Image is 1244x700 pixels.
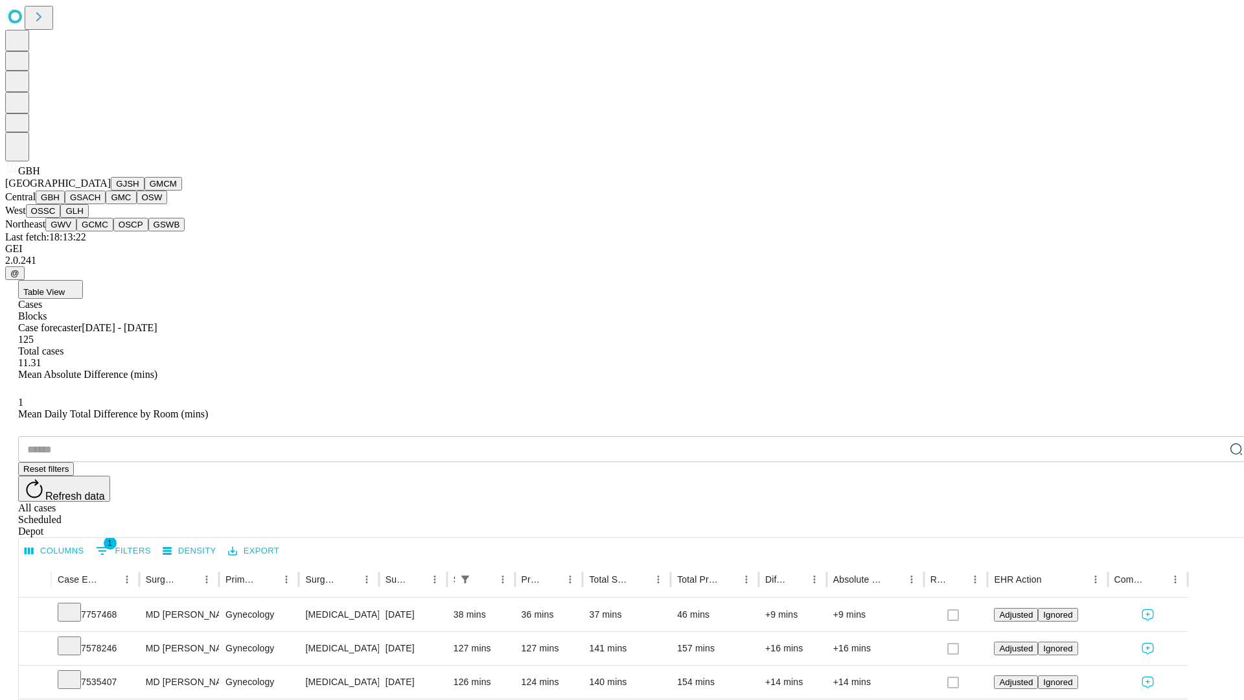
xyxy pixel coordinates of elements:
[994,574,1041,585] div: EHR Action
[5,255,1239,266] div: 2.0.241
[305,598,372,631] div: [MEDICAL_DATA] WITH [MEDICAL_DATA] AND/OR [MEDICAL_DATA] WITH OR WITHOUT D&C
[106,191,136,204] button: GMC
[833,632,917,665] div: +16 mins
[1148,570,1166,589] button: Sort
[1038,675,1077,689] button: Ignored
[45,491,105,502] span: Refresh data
[340,570,358,589] button: Sort
[23,287,65,297] span: Table View
[146,666,213,699] div: MD [PERSON_NAME] [PERSON_NAME]
[225,666,292,699] div: Gynecology
[18,345,63,356] span: Total cases
[113,218,148,231] button: OSCP
[58,574,98,585] div: Case Epic Id
[494,570,512,589] button: Menu
[58,598,133,631] div: 7757468
[5,178,111,189] span: [GEOGRAPHIC_DATA]
[930,574,947,585] div: Resolved in EHR
[100,570,118,589] button: Sort
[76,218,113,231] button: GCMC
[305,574,338,585] div: Surgery Name
[18,165,40,176] span: GBH
[225,541,282,561] button: Export
[589,574,630,585] div: Total Scheduled Duration
[259,570,277,589] button: Sort
[994,642,1038,655] button: Adjusted
[833,574,883,585] div: Absolute Difference
[18,369,157,380] span: Mean Absolute Difference (mins)
[93,541,154,561] button: Show filters
[476,570,494,589] button: Sort
[677,666,752,699] div: 154 mins
[60,204,88,218] button: GLH
[25,604,45,627] button: Expand
[18,334,34,345] span: 125
[58,666,133,699] div: 7535407
[18,476,110,502] button: Refresh data
[589,632,664,665] div: 141 mins
[999,644,1033,653] span: Adjusted
[58,632,133,665] div: 7578246
[111,177,144,191] button: GJSH
[522,598,577,631] div: 36 mins
[18,397,23,408] span: 1
[543,570,561,589] button: Sort
[10,268,19,278] span: @
[104,537,117,550] span: 1
[454,574,455,585] div: Scheduled In Room Duration
[994,675,1038,689] button: Adjusted
[1038,642,1077,655] button: Ignored
[146,574,178,585] div: Surgeon Name
[386,598,441,631] div: [DATE]
[948,570,966,589] button: Sort
[765,666,820,699] div: +14 mins
[179,570,198,589] button: Sort
[456,570,474,589] div: 1 active filter
[23,464,69,474] span: Reset filters
[994,608,1038,622] button: Adjusted
[5,231,86,242] span: Last fetch: 18:13:22
[386,574,406,585] div: Surgery Date
[903,570,921,589] button: Menu
[146,632,213,665] div: MD [PERSON_NAME] [PERSON_NAME]
[1114,574,1147,585] div: Comments
[137,191,168,204] button: OSW
[82,322,157,333] span: [DATE] - [DATE]
[966,570,984,589] button: Menu
[1043,677,1072,687] span: Ignored
[522,666,577,699] div: 124 mins
[454,598,509,631] div: 38 mins
[5,243,1239,255] div: GEI
[522,574,542,585] div: Predicted In Room Duration
[561,570,579,589] button: Menu
[677,632,752,665] div: 157 mins
[26,204,61,218] button: OSSC
[159,541,220,561] button: Density
[737,570,755,589] button: Menu
[36,191,65,204] button: GBH
[65,191,106,204] button: GSACH
[408,570,426,589] button: Sort
[305,666,372,699] div: [MEDICAL_DATA] [MEDICAL_DATA] REMOVAL TUBES AND/OR OVARIES FOR UTERUS 250GM OR LESS
[225,632,292,665] div: Gynecology
[21,541,87,561] button: Select columns
[787,570,805,589] button: Sort
[18,280,83,299] button: Table View
[198,570,216,589] button: Menu
[765,574,786,585] div: Difference
[225,574,258,585] div: Primary Service
[146,598,213,631] div: MD [PERSON_NAME] [PERSON_NAME]
[5,191,36,202] span: Central
[833,598,917,631] div: +9 mins
[456,570,474,589] button: Show filters
[589,666,664,699] div: 140 mins
[765,632,820,665] div: +16 mins
[677,574,718,585] div: Total Predicted Duration
[1166,570,1184,589] button: Menu
[277,570,295,589] button: Menu
[225,598,292,631] div: Gynecology
[522,632,577,665] div: 127 mins
[833,666,917,699] div: +14 mins
[144,177,182,191] button: GMCM
[5,205,26,216] span: West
